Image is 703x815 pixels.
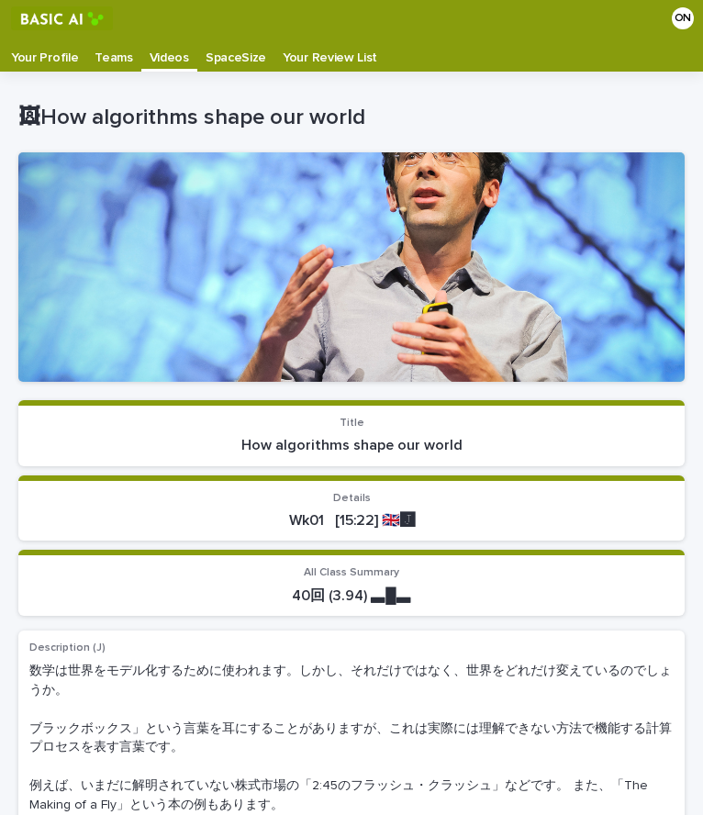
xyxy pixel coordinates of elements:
p: 40回 (3.94) ▃█▃ [29,587,674,605]
span: Title [340,418,364,429]
p: SpaceSize [206,37,266,66]
span: Details [333,493,371,504]
div: ON [672,7,694,29]
a: SpaceSize [197,37,274,72]
span: Description (J) [29,642,106,653]
a: Your Review List [274,37,385,72]
a: Your Profile [3,37,86,72]
img: RtIB8pj2QQiOZo6waziI [11,6,113,30]
p: Wk01 [15:22] 🇬🇧🅹️ [29,512,674,530]
p: 🖼How algorithms shape our world [18,105,677,131]
p: Teams [95,37,132,66]
p: How algorithms shape our world [29,437,674,454]
span: All Class Summary [304,567,399,578]
p: Videos [150,37,189,66]
a: Teams [86,37,140,72]
a: Videos [141,37,197,69]
p: Your Profile [11,37,78,66]
p: Your Review List [283,37,377,66]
